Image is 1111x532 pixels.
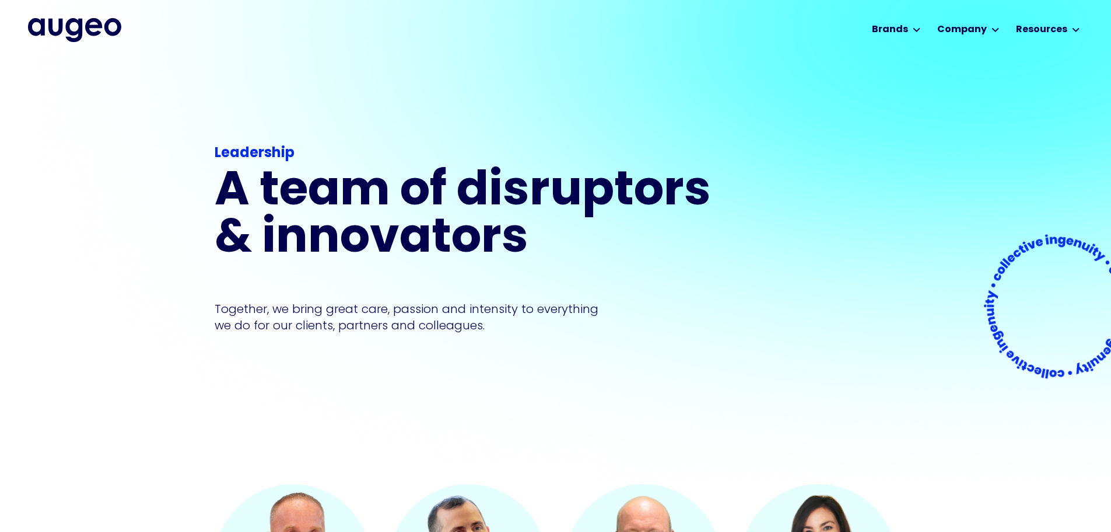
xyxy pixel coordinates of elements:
[872,23,908,37] div: Brands
[1016,23,1067,37] div: Resources
[28,18,121,41] img: Augeo's full logo in midnight blue.
[937,23,987,37] div: Company
[215,169,719,263] h1: A team of disruptors & innovators
[215,301,616,333] p: Together, we bring great care, passion and intensity to everything we do for our clients, partner...
[28,18,121,41] a: home
[215,143,719,164] div: Leadership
